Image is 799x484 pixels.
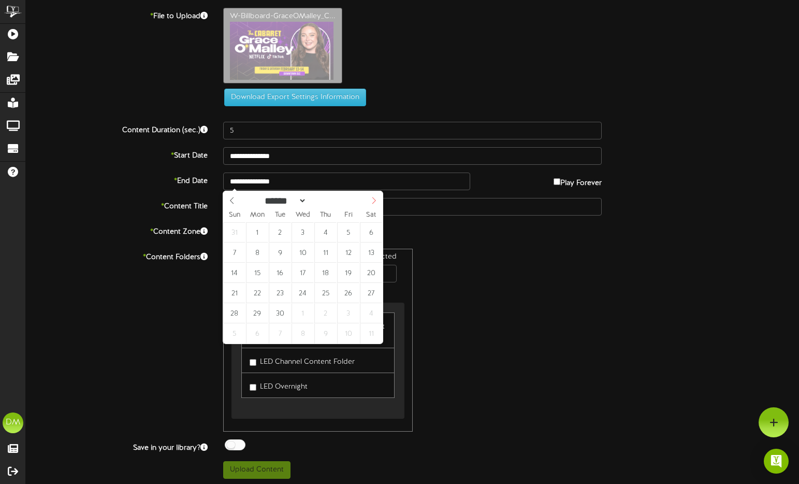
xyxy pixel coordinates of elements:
[554,178,560,185] input: Play Forever
[269,263,291,283] span: September 16, 2025
[269,212,292,219] span: Tue
[223,243,245,263] span: September 7, 2025
[269,323,291,344] span: October 7, 2025
[314,263,337,283] span: September 18, 2025
[337,323,359,344] span: October 10, 2025
[223,212,246,219] span: Sun
[292,243,314,263] span: September 10, 2025
[223,263,245,283] span: September 14, 2025
[360,323,382,344] span: October 11, 2025
[292,222,314,243] span: September 3, 2025
[246,212,269,219] span: Mon
[292,303,314,323] span: October 1, 2025
[337,283,359,303] span: September 26, 2025
[292,283,314,303] span: September 24, 2025
[337,303,359,323] span: October 3, 2025
[314,222,337,243] span: September 4, 2025
[292,212,314,219] span: Wed
[314,243,337,263] span: September 11, 2025
[314,323,337,344] span: October 9, 2025
[224,89,366,106] button: Download Export Settings Information
[18,147,215,161] label: Start Date
[18,249,215,263] label: Content Folders
[337,263,359,283] span: September 19, 2025
[360,303,382,323] span: October 4, 2025
[360,283,382,303] span: September 27, 2025
[269,243,291,263] span: September 9, 2025
[219,94,366,102] a: Download Export Settings Information
[764,449,789,474] div: Open Intercom Messenger
[223,303,245,323] span: September 28, 2025
[246,283,268,303] span: September 22, 2025
[360,212,383,219] span: Sat
[360,222,382,243] span: September 6, 2025
[246,323,268,344] span: October 6, 2025
[360,263,382,283] span: September 20, 2025
[360,243,382,263] span: September 13, 2025
[337,243,359,263] span: September 12, 2025
[554,173,602,189] label: Play Forever
[250,359,256,366] input: LED Channel Content Folder
[269,303,291,323] span: September 30, 2025
[292,263,314,283] span: September 17, 2025
[18,223,215,237] label: Content Zone
[18,439,215,453] label: Save in your library?
[337,212,360,219] span: Fri
[18,198,215,212] label: Content Title
[223,283,245,303] span: September 21, 2025
[269,283,291,303] span: September 23, 2025
[269,222,291,243] span: September 2, 2025
[223,222,245,243] span: August 31, 2025
[223,323,245,344] span: October 5, 2025
[246,222,268,243] span: September 1, 2025
[18,122,215,136] label: Content Duration (sec.)
[18,8,215,22] label: File to Upload
[314,303,337,323] span: October 2, 2025
[18,173,215,187] label: End Date
[292,323,314,344] span: October 8, 2025
[307,195,344,206] input: Year
[223,198,602,216] input: Title of this Content
[314,212,337,219] span: Thu
[246,263,268,283] span: September 15, 2025
[246,303,268,323] span: September 29, 2025
[250,353,355,367] label: LED Channel Content Folder
[223,461,290,479] button: Upload Content
[250,378,308,392] label: LED Overnight
[250,384,256,391] input: LED Overnight
[337,222,359,243] span: September 5, 2025
[3,412,23,433] div: DM
[246,243,268,263] span: September 8, 2025
[314,283,337,303] span: September 25, 2025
